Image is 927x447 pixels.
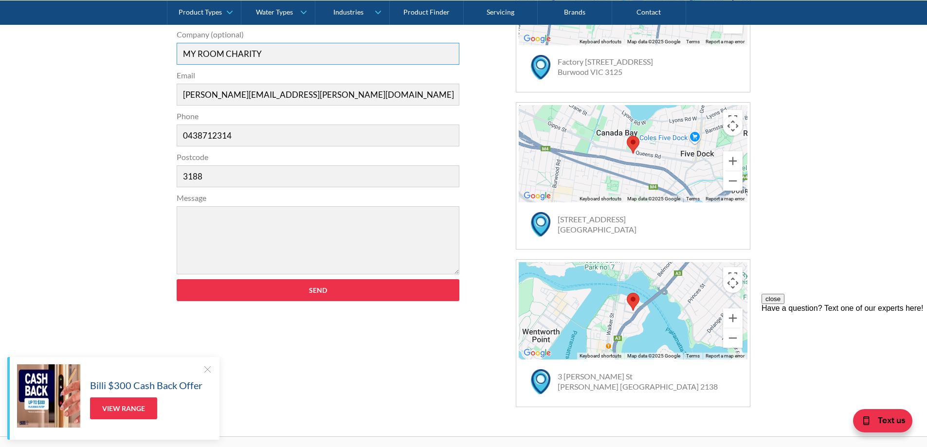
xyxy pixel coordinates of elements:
[627,196,680,201] span: Map data ©2025 Google
[177,110,460,122] label: Phone
[558,215,636,234] a: [STREET_ADDRESS][GEOGRAPHIC_DATA]
[830,398,927,447] iframe: podium webchat widget bubble
[521,347,553,359] img: Google
[686,196,700,201] a: Terms (opens in new tab)
[177,279,460,301] input: Send
[521,190,553,202] a: Open this area in Google Maps (opens a new window)
[531,55,550,80] img: map marker icon
[256,8,293,16] div: Water Types
[521,33,553,45] img: Google
[531,212,550,237] img: map marker icon
[521,190,553,202] img: Google
[521,347,553,359] a: Open this area in Google Maps (opens a new window)
[580,196,621,202] button: Keyboard shortcuts
[531,369,550,394] img: map marker icon
[706,353,745,358] a: Report a map error
[90,378,202,393] h5: Billi $300 Cash Back Offer
[723,267,743,286] button: Toggle fullscreen view
[177,192,460,204] label: Message
[723,273,743,293] button: Map camera controls
[686,39,700,44] a: Terms (opens in new tab)
[723,151,743,171] button: Zoom in
[627,39,680,44] span: Map data ©2025 Google
[627,353,680,358] span: Map data ©2025 Google
[179,8,222,16] div: Product Types
[706,196,745,201] a: Report a map error
[723,308,743,328] button: Zoom in
[723,328,743,348] button: Zoom out
[17,364,80,428] img: Billi $300 Cash Back Offer
[723,116,743,136] button: Map camera controls
[580,353,621,359] button: Keyboard shortcuts
[627,293,639,311] div: Map pin
[686,353,700,358] a: Terms (opens in new tab)
[706,39,745,44] a: Report a map error
[333,8,364,16] div: Industries
[627,136,639,154] div: Map pin
[580,38,621,45] button: Keyboard shortcuts
[521,33,553,45] a: Open this area in Google Maps (opens a new window)
[558,372,718,391] a: 3 [PERSON_NAME] St[PERSON_NAME] [GEOGRAPHIC_DATA] 2138
[90,397,157,419] a: View Range
[723,110,743,129] button: Toggle fullscreen view
[177,151,460,163] label: Postcode
[177,70,460,81] label: Email
[558,57,653,76] a: Factory [STREET_ADDRESS]Burwood VIC 3125
[723,171,743,191] button: Zoom out
[762,294,927,411] iframe: podium webchat widget prompt
[177,29,460,40] label: Company (optional)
